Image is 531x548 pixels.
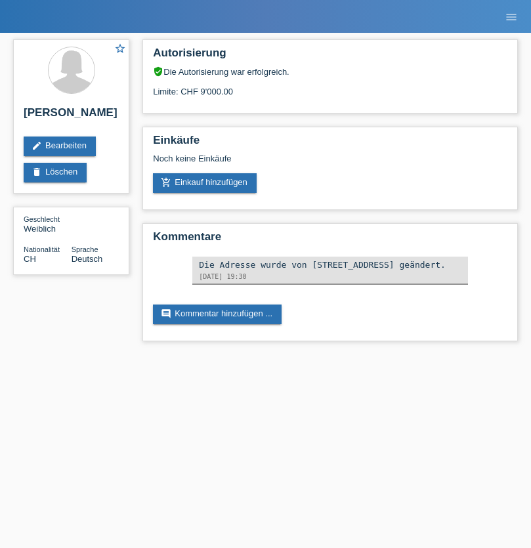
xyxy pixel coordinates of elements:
[153,154,507,173] div: Noch keine Einkäufe
[72,245,98,253] span: Sprache
[153,66,163,77] i: verified_user
[24,245,60,253] span: Nationalität
[32,167,42,177] i: delete
[114,43,126,56] a: star_border
[72,254,103,264] span: Deutsch
[153,305,282,324] a: commentKommentar hinzufügen ...
[24,106,119,126] h2: [PERSON_NAME]
[199,260,461,270] div: Die Adresse wurde von [STREET_ADDRESS] geändert.
[153,77,507,96] div: Limite: CHF 9'000.00
[153,173,257,193] a: add_shopping_cartEinkauf hinzufügen
[153,134,507,154] h2: Einkäufe
[153,230,507,250] h2: Kommentare
[161,177,171,188] i: add_shopping_cart
[114,43,126,54] i: star_border
[153,47,507,66] h2: Autorisierung
[161,308,171,319] i: comment
[24,214,72,234] div: Weiblich
[24,163,87,182] a: deleteLöschen
[32,140,42,151] i: edit
[153,66,507,77] div: Die Autorisierung war erfolgreich.
[505,11,518,24] i: menu
[199,273,461,280] div: [DATE] 19:30
[24,137,96,156] a: editBearbeiten
[24,254,36,264] span: Schweiz
[498,12,524,20] a: menu
[24,215,60,223] span: Geschlecht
